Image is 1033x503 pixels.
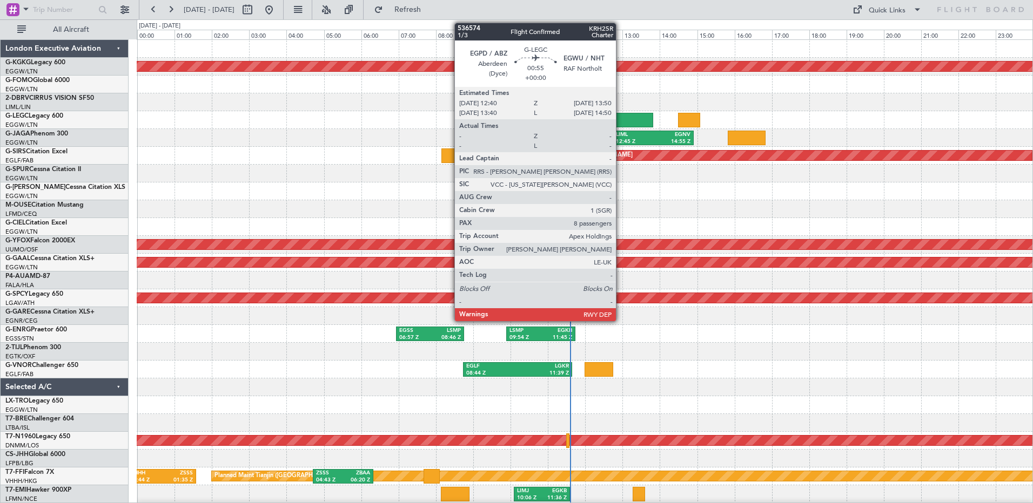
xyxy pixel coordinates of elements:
[436,30,473,39] div: 08:00
[162,477,193,484] div: 01:35 Z
[511,30,548,39] div: 10:00
[5,184,125,191] a: G-[PERSON_NAME]Cessna Citation XLS
[5,299,35,307] a: LGAV/ATH
[139,22,180,31] div: [DATE] - [DATE]
[5,416,28,422] span: T7-BRE
[551,147,633,164] div: AOG Maint [PERSON_NAME]
[12,21,117,38] button: All Aircraft
[5,469,24,475] span: T7-FFI
[5,67,38,76] a: EGGW/LTN
[324,30,361,39] div: 05:00
[130,470,162,477] div: VHHH
[343,477,370,484] div: 06:20 Z
[5,174,38,182] a: EGGW/LTN
[5,416,74,422] a: T7-BREChallenger 604
[5,59,65,66] a: G-KGKGLegacy 600
[316,477,343,484] div: 04:43 Z
[5,424,30,432] a: LTBA/ISL
[697,30,735,39] div: 15:00
[5,451,29,458] span: CS-JHH
[5,398,63,404] a: LX-TROLegacy 650
[5,246,38,254] a: UUMO/OSF
[5,85,38,93] a: EGGW/LTN
[184,5,234,15] span: [DATE] - [DATE]
[28,26,114,33] span: All Aircraft
[5,166,29,173] span: G-SPUR
[509,334,541,342] div: 09:54 Z
[5,459,33,467] a: LFPB/LBG
[5,210,37,218] a: LFMD/CEQ
[5,113,63,119] a: G-LEGCLegacy 600
[5,344,23,351] span: 2-TIJL
[399,30,436,39] div: 07:00
[5,327,31,333] span: G-ENRG
[5,398,29,404] span: LX-TRO
[5,237,75,244] a: G-YFOXFalcon 2000EX
[5,131,68,137] a: G-JAGAPhenom 300
[5,166,81,173] a: G-SPURCessna Citation II
[175,30,212,39] div: 01:00
[249,30,286,39] div: 03:00
[5,121,38,129] a: EGGW/LTN
[541,334,572,342] div: 11:45 Z
[5,95,29,101] span: 2-DBRV
[518,363,569,370] div: LGKR
[399,327,430,335] div: EGSS
[5,95,94,101] a: 2-DBRVCIRRUS VISION SF50
[5,317,38,325] a: EGNR/CEG
[5,255,95,262] a: G-GAALCessna Citation XLS+
[5,441,39,450] a: DNMM/LOS
[5,59,31,66] span: G-KGKG
[5,184,65,191] span: G-[PERSON_NAME]
[5,148,26,155] span: G-SIRS
[399,334,430,342] div: 06:57 Z
[369,1,434,18] button: Refresh
[430,334,461,342] div: 08:46 Z
[585,30,622,39] div: 12:00
[212,30,249,39] div: 02:00
[5,352,35,361] a: EGTK/OXF
[5,192,38,200] a: EGGW/LTN
[548,30,585,39] div: 11:00
[33,2,95,18] input: Trip Number
[735,30,772,39] div: 16:00
[5,263,38,271] a: EGGW/LTN
[5,451,65,458] a: CS-JHHGlobal 6000
[622,30,660,39] div: 13:00
[5,291,63,297] a: G-SPCYLegacy 650
[884,30,921,39] div: 20:00
[5,327,67,333] a: G-ENRGPraetor 600
[5,335,34,343] a: EGSS/STN
[385,6,431,13] span: Refresh
[5,148,68,155] a: G-SIRSCitation Excel
[214,468,340,484] div: Planned Maint Tianjin ([GEOGRAPHIC_DATA])
[5,433,70,440] a: T7-N1960Legacy 650
[517,494,542,502] div: 10:06 Z
[653,138,690,146] div: 14:55 Z
[616,138,653,146] div: 12:45 Z
[5,220,25,226] span: G-CIEL
[542,494,567,502] div: 11:36 Z
[653,131,690,139] div: EGNV
[809,30,847,39] div: 18:00
[5,237,30,244] span: G-YFOX
[286,30,324,39] div: 04:00
[541,327,572,335] div: EGKB
[430,327,461,335] div: LSMP
[5,477,37,485] a: VHHH/HKG
[5,362,32,369] span: G-VNOR
[5,309,95,315] a: G-GARECessna Citation XLS+
[5,370,33,378] a: EGLF/FAB
[473,30,511,39] div: 09:00
[996,30,1033,39] div: 23:00
[5,77,70,84] a: G-FOMOGlobal 6000
[5,273,30,280] span: P4-AUA
[518,370,569,377] div: 11:39 Z
[5,157,33,165] a: EGLF/FAB
[5,495,37,503] a: LFMN/NCE
[5,487,26,493] span: T7-EMI
[5,406,38,414] a: EGGW/LTN
[5,77,33,84] span: G-FOMO
[343,470,370,477] div: ZBAA
[660,30,697,39] div: 14:00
